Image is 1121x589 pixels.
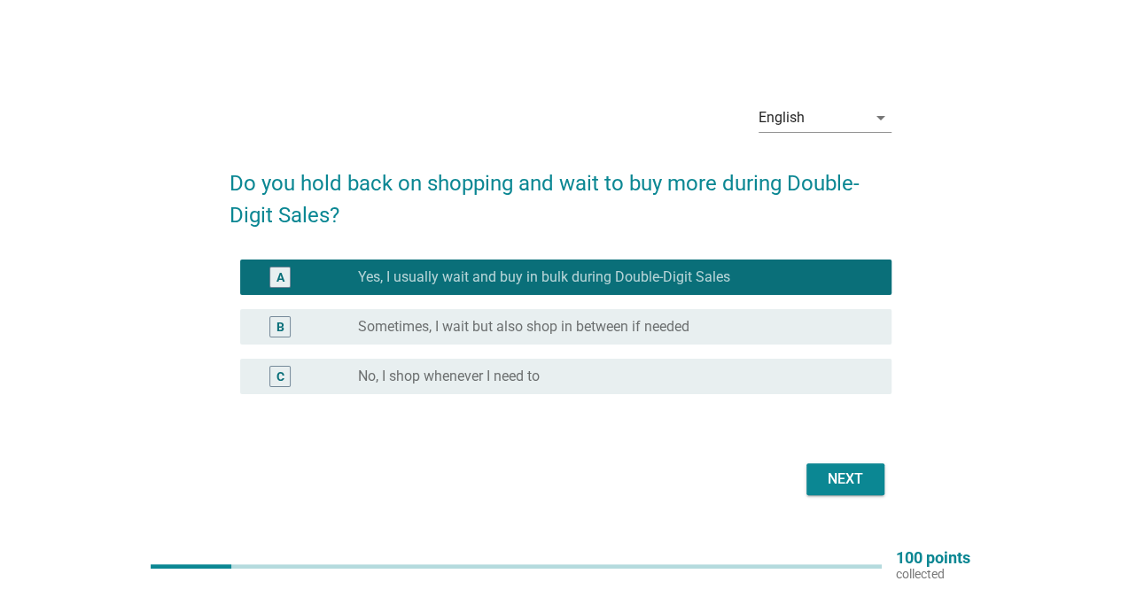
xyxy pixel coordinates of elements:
[870,107,891,128] i: arrow_drop_down
[358,318,689,336] label: Sometimes, I wait but also shop in between if needed
[358,368,540,385] label: No, I shop whenever I need to
[276,367,284,385] div: C
[358,268,730,286] label: Yes, I usually wait and buy in bulk during Double-Digit Sales
[821,469,870,490] div: Next
[806,463,884,495] button: Next
[230,150,891,231] h2: Do you hold back on shopping and wait to buy more during Double-Digit Sales?
[276,267,284,286] div: A
[896,566,970,582] p: collected
[759,110,805,126] div: English
[896,550,970,566] p: 100 points
[276,317,284,336] div: B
